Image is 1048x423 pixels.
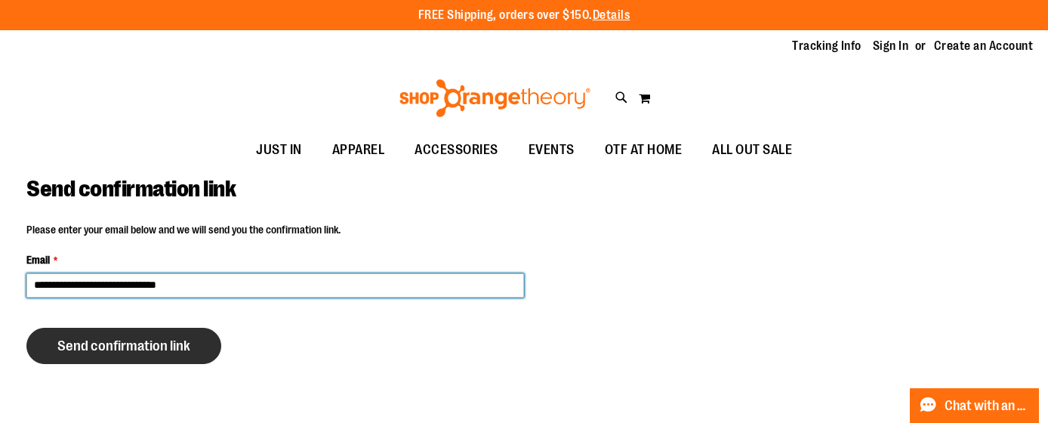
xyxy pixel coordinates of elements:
span: Send confirmation link [26,176,236,202]
span: Chat with an Expert [945,399,1030,413]
span: Send confirmation link [57,338,190,354]
p: Please enter your email below and we will send you the confirmation link. [26,222,524,237]
button: Send confirmation link [26,328,221,364]
a: Sign In [873,38,909,54]
button: Chat with an Expert [910,388,1040,423]
img: Shop Orangetheory [397,79,593,117]
a: Create an Account [934,38,1034,54]
p: FREE Shipping, orders over $150. [418,7,630,24]
a: Details [593,8,630,22]
span: OTF AT HOME [605,133,683,167]
span: APPAREL [332,133,385,167]
span: ALL OUT SALE [712,133,792,167]
span: JUST IN [256,133,302,167]
span: Email [26,254,50,266]
a: Tracking Info [792,38,862,54]
span: ACCESSORIES [415,133,498,167]
span: EVENTS [529,133,575,167]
